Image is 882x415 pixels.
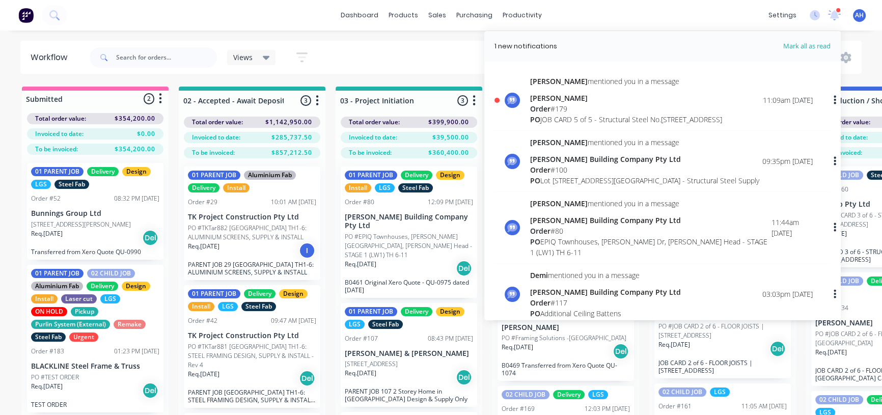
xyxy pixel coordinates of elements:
div: EPIQ Townhouses, [PERSON_NAME] Dr, [PERSON_NAME] Head - STAGE 1 (LW1) TH 6-11 [530,236,771,258]
p: JOB CARD 2 of 6 - FLOOR JOISTS | [STREET_ADDRESS] [658,359,787,374]
span: PO [530,309,540,318]
div: 01 PARENT JOBDeliveryDesignLGSSteel FabOrder #5208:32 PM [DATE]Bunnings Group Ltd[STREET_ADDRESS]... [27,163,163,260]
div: 01 PARENT JOB [31,269,84,278]
input: Search for orders... [116,47,217,68]
div: 01 PARENT JOB [345,307,397,316]
p: PARENT JOB [GEOGRAPHIC_DATA] TH1-6: STEEL FRAMING DESIGN, SUPPLY & INSTALL Rev 4 [188,389,316,404]
div: 08:43 PM [DATE] [428,334,473,343]
div: Laser cut [61,294,97,303]
div: Design [436,307,464,316]
div: products [383,8,423,23]
div: Order #161 [658,402,692,411]
p: Req. [DATE] [502,343,533,352]
div: LGS [375,183,395,192]
span: PO [530,115,540,124]
span: PO [530,237,540,246]
div: Design [436,171,464,180]
span: Demi [530,270,548,280]
div: Purlin System (External) [31,320,110,329]
div: 02 CHILD JOB [658,388,706,397]
div: 01 PARENT JOBAluminium FabDeliveryInstallOrder #2910:01 AM [DATE]TK Project Construction Pty LtdP... [184,167,320,280]
p: PO #EPIQ Townhouses, [PERSON_NAME][GEOGRAPHIC_DATA], [PERSON_NAME] Head - STAGE 1 (LW1) TH 6-11 [345,232,473,260]
div: ON HOLD [31,307,67,316]
p: [PERSON_NAME] [502,323,630,332]
span: Order [530,226,550,236]
div: 01 PARENT JOB [31,167,84,176]
div: Install [223,183,250,192]
p: PO #TKTar881 [GEOGRAPHIC_DATA] TH1-6: STEEL FRAMING DESIGN, SUPPLY & INSTALL - Rev 4 [188,342,316,370]
div: Install [31,294,58,303]
div: 09:47 AM [DATE] [271,316,316,325]
div: Delivery [87,167,119,176]
div: Pickup [71,307,98,316]
div: mentioned you in a message [530,76,722,87]
div: 01 PARENT JOBDeliveryDesignInstallLGSSteel FabOrder #8012:09 PM [DATE][PERSON_NAME] Building Comp... [341,167,477,298]
div: 03:03pm [DATE] [762,289,813,299]
div: [PERSON_NAME] [530,93,722,103]
img: Factory [18,8,34,23]
p: TEST ORDER [31,401,159,408]
div: Install [188,302,214,311]
span: Order [530,165,550,175]
span: Order [530,298,550,308]
span: To be invoiced: [349,148,392,157]
div: productivity [498,8,547,23]
p: Req. [DATE] [345,260,376,269]
div: 11:09am [DATE] [763,95,813,105]
div: [PERSON_NAME] Building Company Pty Ltd [530,287,681,297]
span: PO [530,176,540,185]
div: 02 CHILD JOB [502,390,549,399]
div: 01 PARENT JOB [188,289,240,298]
div: purchasing [451,8,498,23]
div: JOB CARD 5 of 5 - Structural Steel No.[STREET_ADDRESS] [530,114,722,125]
div: 01 PARENT JOBDeliveryDesignInstallLGSSteel FabOrder #4209:47 AM [DATE]TK Project Construction Pty... [184,285,320,408]
p: PO #JOB CARD 2 of 6 - FLOOR JOISTS | [STREET_ADDRESS] [658,322,787,340]
p: Transferred from Xero Quote QU-0990 [31,248,159,256]
div: Steel Fab [54,180,89,189]
div: 09:35pm [DATE] [762,156,813,167]
p: PO #Framing Solutions -[GEOGRAPHIC_DATA] [502,334,626,343]
div: Steel Fab [398,183,433,192]
span: Total order value: [819,118,870,127]
div: Steel Fab [31,333,66,342]
span: Invoiced to date: [819,133,868,142]
div: 12:03 PM [DATE] [585,404,630,413]
span: $1,142,950.00 [265,118,312,127]
div: 01 PARENT JOB02 CHILD JOBAluminium FabDeliveryDesignInstallLaser cutLGSON HOLDPickupPurlin System... [27,265,163,412]
span: To be invoiced: [819,148,862,157]
div: I [299,242,315,259]
div: 02 CHILD JOBLGSOrder #15911:03 AM [DATE]BelCorp Pty LtdPO #JOB CARD 2 of 6 - FLOOR JOISTS | [STRE... [654,278,791,378]
div: Remake [114,320,146,329]
p: Req. [DATE] [815,348,847,357]
div: Del [142,230,158,246]
span: $39,500.00 [432,133,469,142]
div: 01 PARENT JOB [345,171,397,180]
p: B0461 Original Xero Quote - QU-0975 dated [DATE] [345,279,473,294]
p: Req. [DATE] [31,382,63,391]
div: # 179 [530,103,722,114]
div: LGS [345,320,365,329]
span: Total order value: [349,118,400,127]
div: 1 new notifications [494,41,557,51]
div: Lot [STREET_ADDRESS][GEOGRAPHIC_DATA] - Structural Steel Supply [530,175,759,186]
p: Req. [DATE] [345,369,376,378]
span: To be invoiced: [35,145,78,154]
div: Urgent [69,333,98,342]
div: mentioned you in a message [530,137,759,148]
div: Del [613,343,629,359]
p: Bunnings Group Ltd [31,209,159,218]
div: Design [279,289,308,298]
span: [PERSON_NAME] [530,76,588,86]
div: 02 CHILD JOB [87,269,135,278]
div: 10:01 AM [DATE] [271,198,316,207]
div: Delivery [244,289,275,298]
p: Req. [DATE] [658,340,690,349]
div: mentioned you in a message [530,270,681,281]
div: LGS [218,302,238,311]
span: $354,200.00 [115,145,155,154]
p: [PERSON_NAME] Building Company Pty Ltd [345,213,473,230]
div: Order #169 [502,404,535,413]
div: Order #80 [345,198,374,207]
p: PARENT JOB 29 [GEOGRAPHIC_DATA] TH1-6: ALUMINIUM SCREENS, SUPPLY & INSTALL [188,261,316,276]
div: # 117 [530,297,681,308]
